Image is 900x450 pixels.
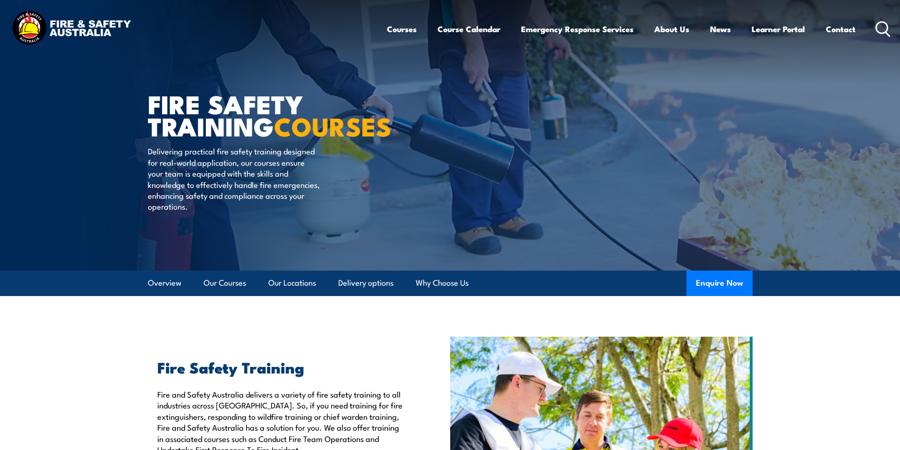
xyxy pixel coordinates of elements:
a: Overview [148,271,181,296]
a: Learner Portal [752,17,805,42]
h1: FIRE SAFETY TRAINING [148,93,381,136]
a: Our Courses [204,271,246,296]
a: Delivery options [338,271,394,296]
a: Our Locations [268,271,316,296]
a: Contact [826,17,856,42]
p: Delivering practical fire safety training designed for real-world application, our courses ensure... [148,145,320,212]
a: Why Choose Us [416,271,469,296]
strong: COURSES [274,106,392,145]
button: Enquire Now [686,271,753,296]
h2: Fire Safety Training [157,360,407,374]
a: Course Calendar [437,17,500,42]
a: About Us [654,17,689,42]
a: News [710,17,731,42]
a: Emergency Response Services [521,17,634,42]
a: Courses [387,17,417,42]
